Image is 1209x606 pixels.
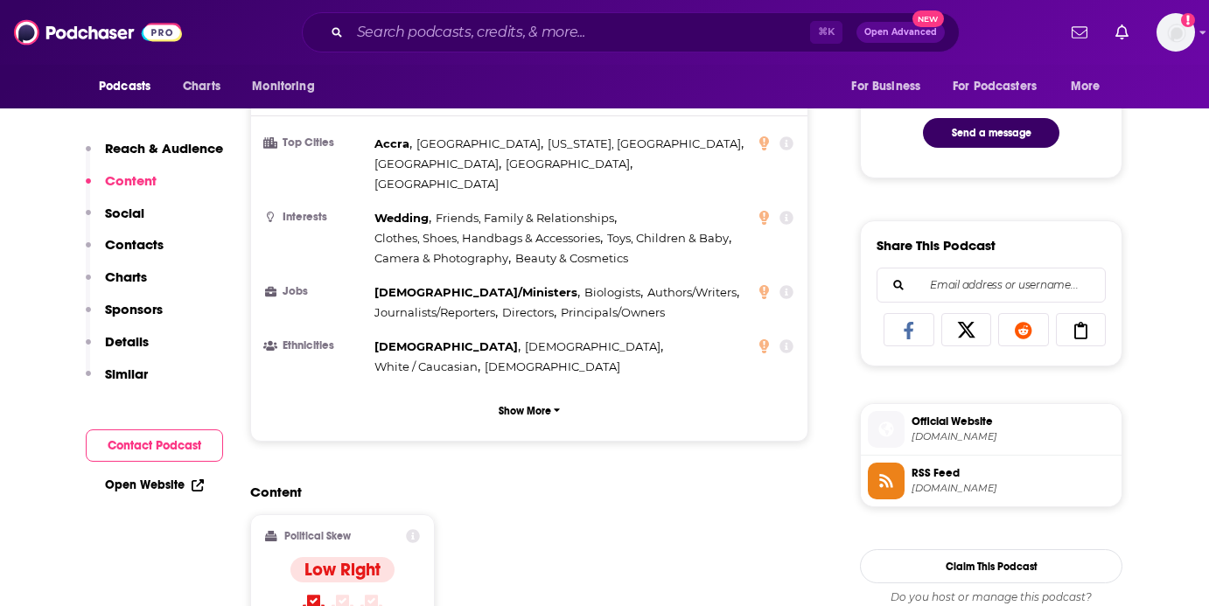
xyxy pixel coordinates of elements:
[499,405,551,417] p: Show More
[87,70,173,103] button: open menu
[856,22,945,43] button: Open AdvancedNew
[868,411,1115,448] a: Official Website[DOMAIN_NAME]
[284,530,351,542] h2: Political Skew
[868,463,1115,499] a: RSS Feed[DOMAIN_NAME]
[525,339,660,353] span: [DEMOGRAPHIC_DATA]
[525,337,663,357] span: ,
[374,211,429,225] span: Wedding
[374,231,600,245] span: Clothes, Shoes, Handbags & Accessories
[265,340,367,352] h3: Ethnicities
[502,305,554,319] span: Directors
[506,154,632,174] span: ,
[86,205,144,237] button: Social
[105,477,204,492] a: Open Website
[86,333,149,366] button: Details
[374,357,480,377] span: ,
[350,18,810,46] input: Search podcasts, credits, & more...
[941,70,1062,103] button: open menu
[86,172,157,205] button: Content
[851,74,920,99] span: For Business
[548,134,744,154] span: ,
[647,285,737,299] span: Authors/Writers
[374,136,409,150] span: Accra
[884,313,934,346] a: Share on Facebook
[265,137,367,149] h3: Top Cities
[105,172,157,189] p: Content
[860,549,1122,583] button: Claim This Podcast
[374,248,511,268] span: ,
[912,414,1115,429] span: Official Website
[647,282,739,303] span: ,
[374,339,518,353] span: [DEMOGRAPHIC_DATA]
[240,70,337,103] button: open menu
[561,305,665,319] span: Principals/Owners
[374,157,499,171] span: [GEOGRAPHIC_DATA]
[502,303,556,323] span: ,
[839,70,942,103] button: open menu
[374,208,431,228] span: ,
[105,301,163,317] p: Sponsors
[548,136,741,150] span: [US_STATE], [GEOGRAPHIC_DATA]
[923,118,1059,148] button: Send a message
[1181,13,1195,27] svg: Add a profile image
[86,268,147,301] button: Charts
[105,366,148,382] p: Similar
[14,16,182,49] img: Podchaser - Follow, Share and Rate Podcasts
[374,337,521,357] span: ,
[860,590,1122,604] span: Do you host or manage this podcast?
[86,140,223,172] button: Reach & Audience
[99,74,150,99] span: Podcasts
[105,205,144,221] p: Social
[171,70,231,103] a: Charts
[416,134,543,154] span: ,
[374,305,495,319] span: Journalists/Reporters
[912,10,944,27] span: New
[912,430,1115,443] span: knownlegacy.castos.com
[105,236,164,253] p: Contacts
[374,177,499,191] span: [GEOGRAPHIC_DATA]
[374,134,412,154] span: ,
[304,559,381,581] h4: Low Right
[105,333,149,350] p: Details
[810,21,842,44] span: ⌘ K
[436,211,614,225] span: Friends, Family & Relationships
[1071,74,1101,99] span: More
[877,237,996,254] h3: Share This Podcast
[374,228,603,248] span: ,
[485,359,620,373] span: [DEMOGRAPHIC_DATA]
[183,74,220,99] span: Charts
[302,12,960,52] div: Search podcasts, credits, & more...
[515,251,628,265] span: Beauty & Cosmetics
[1157,13,1195,52] span: Logged in as antonettefrontgate
[86,366,148,398] button: Similar
[1056,313,1107,346] a: Copy Link
[374,251,508,265] span: Camera & Photography
[86,236,164,268] button: Contacts
[374,282,580,303] span: ,
[941,313,992,346] a: Share on X/Twitter
[877,268,1106,303] div: Search followers
[250,484,794,500] h2: Content
[105,268,147,285] p: Charts
[506,157,630,171] span: [GEOGRAPHIC_DATA]
[252,74,314,99] span: Monitoring
[86,301,163,333] button: Sponsors
[1157,13,1195,52] button: Show profile menu
[374,359,478,373] span: White / Caucasian
[998,313,1049,346] a: Share on Reddit
[607,228,731,248] span: ,
[86,429,223,462] button: Contact Podcast
[912,482,1115,495] span: feeds.castos.com
[374,154,501,174] span: ,
[891,268,1091,302] input: Email address or username...
[265,212,367,223] h3: Interests
[607,231,729,245] span: Toys, Children & Baby
[265,394,793,427] button: Show More
[1108,17,1136,47] a: Show notifications dropdown
[1157,13,1195,52] img: User Profile
[584,285,640,299] span: Biologists
[265,286,367,297] h3: Jobs
[374,303,498,323] span: ,
[912,465,1115,481] span: RSS Feed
